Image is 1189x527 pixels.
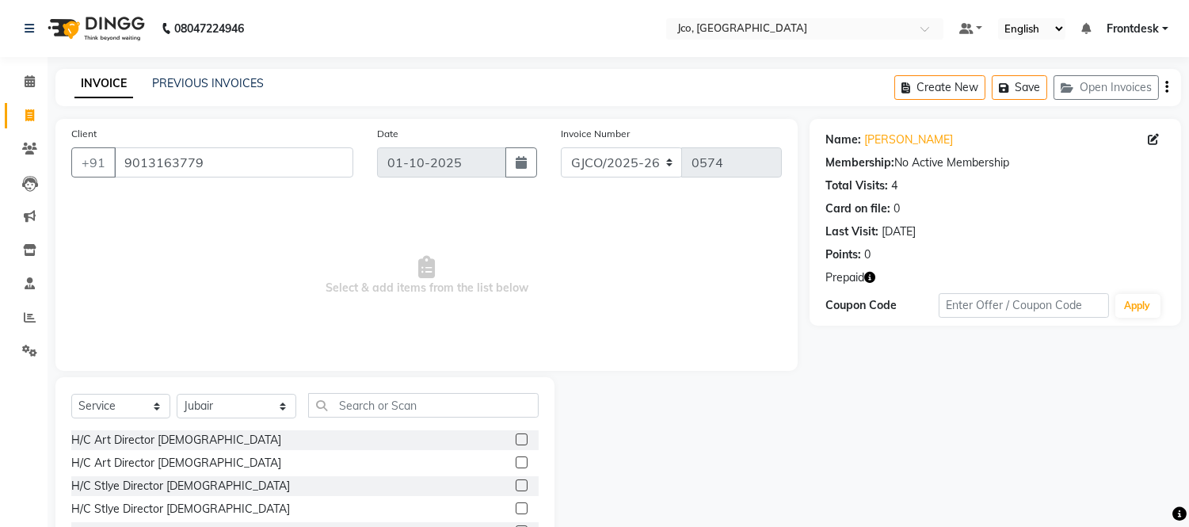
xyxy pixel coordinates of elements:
a: [PERSON_NAME] [864,132,953,148]
div: H/C Stlye Director [DEMOGRAPHIC_DATA] [71,501,290,517]
button: Save [992,75,1047,100]
div: H/C Stlye Director [DEMOGRAPHIC_DATA] [71,478,290,495]
div: Name: [825,132,861,148]
button: +91 [71,147,116,178]
button: Open Invoices [1054,75,1159,100]
img: logo [40,6,149,51]
div: H/C Art Director [DEMOGRAPHIC_DATA] [71,432,281,449]
b: 08047224946 [174,6,244,51]
label: Invoice Number [561,127,630,141]
div: Coupon Code [825,297,939,314]
div: [DATE] [882,223,916,240]
div: Points: [825,246,861,263]
button: Apply [1115,294,1160,318]
span: Frontdesk [1107,21,1159,37]
label: Client [71,127,97,141]
div: Card on file: [825,200,890,217]
a: PREVIOUS INVOICES [152,76,264,90]
div: Last Visit: [825,223,878,240]
input: Search or Scan [308,393,539,418]
div: 0 [894,200,900,217]
div: Membership: [825,155,894,171]
label: Date [377,127,398,141]
div: H/C Art Director [DEMOGRAPHIC_DATA] [71,455,281,472]
div: 4 [891,178,897,194]
button: Create New [894,75,985,100]
input: Enter Offer / Coupon Code [939,293,1108,318]
span: Select & add items from the list below [71,197,782,355]
div: Total Visits: [825,178,888,194]
span: Prepaid [825,269,864,286]
div: 0 [864,246,871,263]
a: INVOICE [74,70,133,98]
div: No Active Membership [825,155,1165,171]
input: Search by Name/Mobile/Email/Code [114,147,353,178]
